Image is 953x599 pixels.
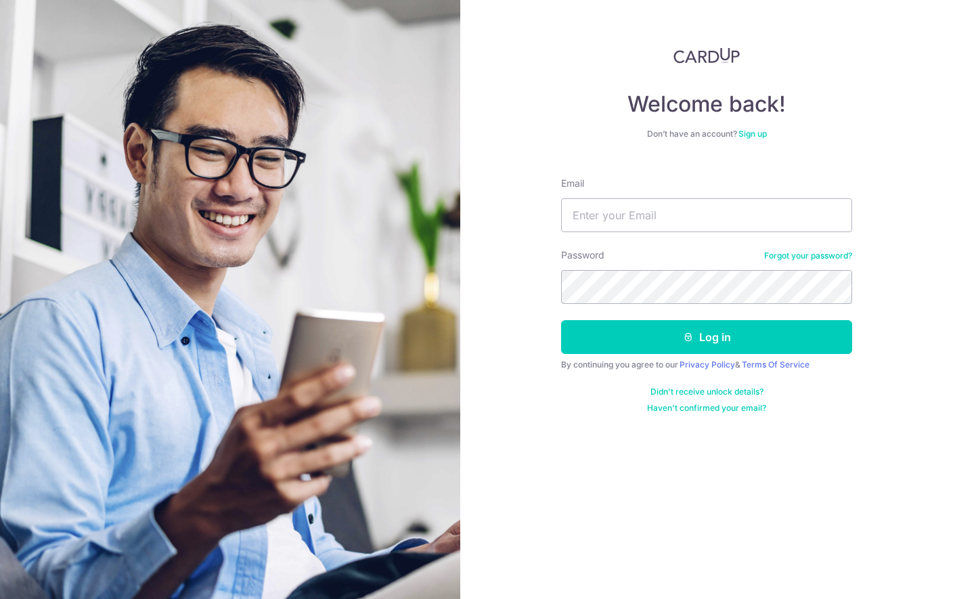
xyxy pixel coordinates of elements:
a: Privacy Policy [680,359,735,370]
div: By continuing you agree to our & [561,359,852,370]
a: Haven't confirmed your email? [647,403,766,414]
input: Enter your Email [561,198,852,232]
a: Forgot your password? [764,250,852,261]
button: Log in [561,320,852,354]
label: Password [561,248,604,262]
a: Sign up [738,129,767,139]
a: Didn't receive unlock details? [650,386,763,397]
div: Don’t have an account? [561,129,852,139]
h4: Welcome back! [561,91,852,118]
a: Terms Of Service [742,359,810,370]
img: CardUp Logo [673,47,740,64]
label: Email [561,177,584,190]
